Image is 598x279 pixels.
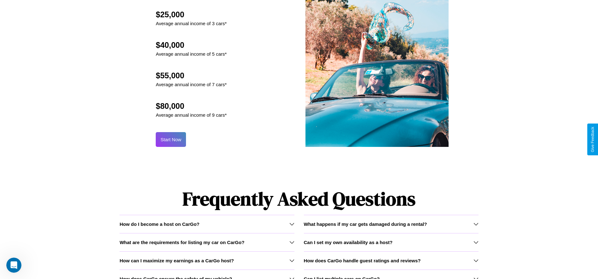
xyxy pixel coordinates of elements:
h3: What are the requirements for listing my car on CarGo? [119,240,244,245]
p: Average annual income of 5 cars* [156,50,227,58]
button: Start Now [156,132,186,147]
iframe: Intercom live chat [6,258,21,273]
h3: Can I set my own availability as a host? [304,240,393,245]
h2: $80,000 [156,102,227,111]
h2: $25,000 [156,10,227,19]
div: Give Feedback [590,127,595,152]
h1: Frequently Asked Questions [119,183,478,215]
h2: $55,000 [156,71,227,80]
p: Average annual income of 7 cars* [156,80,227,89]
h3: How does CarGo handle guest ratings and reviews? [304,258,421,263]
p: Average annual income of 3 cars* [156,19,227,28]
h3: How can I maximize my earnings as a CarGo host? [119,258,234,263]
h3: What happens if my car gets damaged during a rental? [304,221,427,227]
h2: $40,000 [156,41,227,50]
p: Average annual income of 9 cars* [156,111,227,119]
h3: How do I become a host on CarGo? [119,221,199,227]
